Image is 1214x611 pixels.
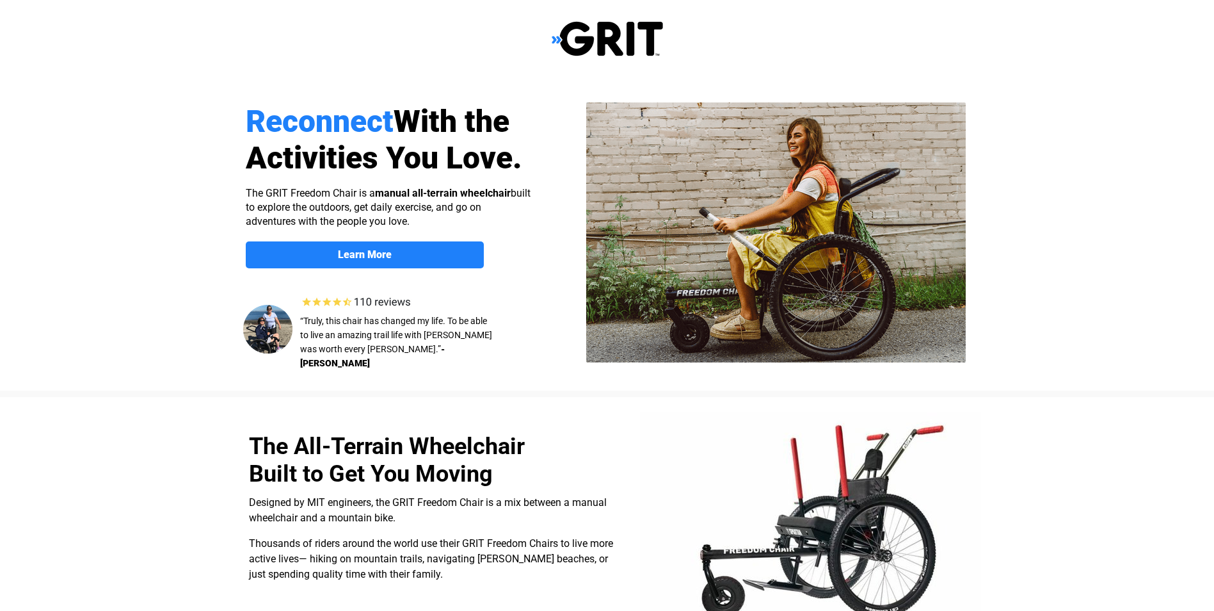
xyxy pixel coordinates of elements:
strong: Learn More [338,248,392,261]
span: The GRIT Freedom Chair is a built to explore the outdoors, get daily exercise, and go on adventur... [246,187,531,227]
a: Learn More [246,241,484,268]
span: With the [394,103,509,140]
span: Activities You Love. [246,140,522,176]
span: The All-Terrain Wheelchair Built to Get You Moving [249,433,525,487]
span: Reconnect [246,103,394,140]
span: “Truly, this chair has changed my life. To be able to live an amazing trail life with [PERSON_NAM... [300,316,492,354]
span: Designed by MIT engineers, the GRIT Freedom Chair is a mix between a manual wheelchair and a moun... [249,496,607,524]
strong: manual all-terrain wheelchair [375,187,511,199]
span: Thousands of riders around the world use their GRIT Freedom Chairs to live more active lives— hik... [249,537,613,580]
